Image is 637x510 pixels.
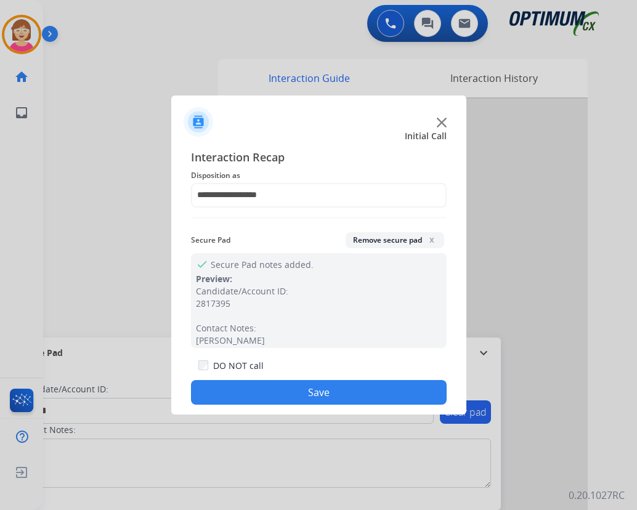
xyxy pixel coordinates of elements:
p: 0.20.1027RC [569,488,625,503]
button: Remove secure padx [346,232,444,248]
img: contact-recap-line.svg [191,217,447,218]
mat-icon: check [196,258,206,268]
span: Preview: [196,273,232,285]
span: Interaction Recap [191,148,447,168]
span: Initial Call [405,130,447,142]
span: Disposition as [191,168,447,183]
span: Secure Pad [191,233,230,248]
img: contactIcon [184,107,213,137]
button: Save [191,380,447,405]
span: x [427,235,437,245]
div: Secure Pad notes added. [191,253,447,348]
label: DO NOT call [213,360,264,372]
div: Candidate/Account ID: 2817395 Contact Notes: [PERSON_NAME] [196,285,442,347]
